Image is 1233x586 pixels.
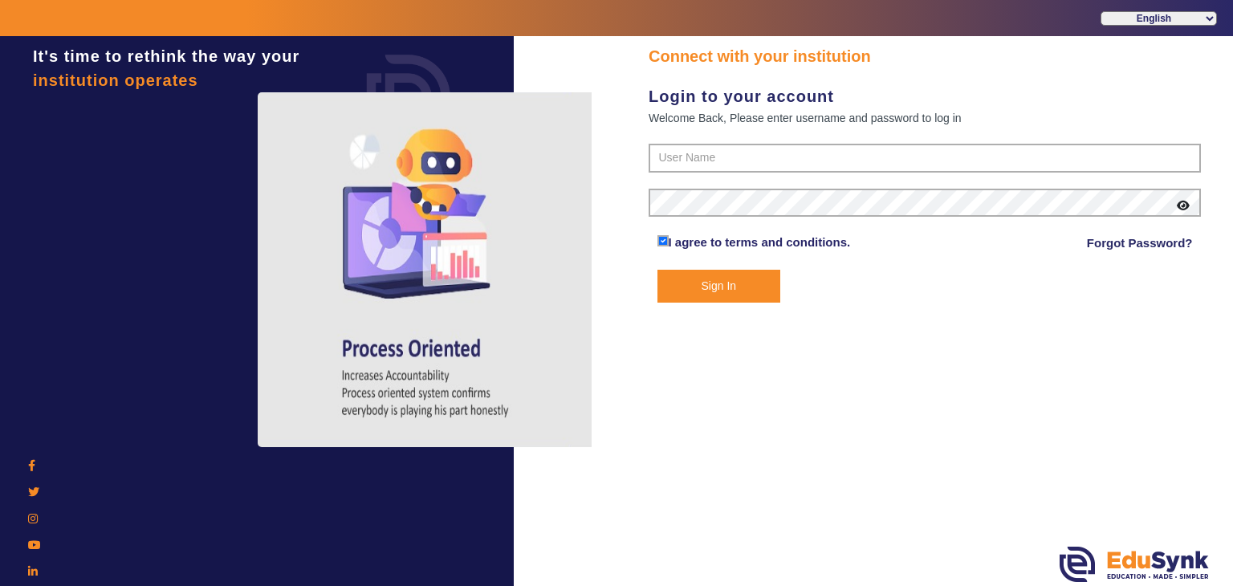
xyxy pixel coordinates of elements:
[649,108,1201,128] div: Welcome Back, Please enter username and password to log in
[657,270,781,303] button: Sign In
[1087,234,1193,253] a: Forgot Password?
[649,44,1201,68] div: Connect with your institution
[669,235,851,249] a: I agree to terms and conditions.
[1060,547,1209,582] img: edusynk.png
[649,84,1201,108] div: Login to your account
[33,71,198,89] span: institution operates
[649,144,1201,173] input: User Name
[348,36,469,157] img: login.png
[33,47,299,65] span: It's time to rethink the way your
[258,92,595,447] img: login4.png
